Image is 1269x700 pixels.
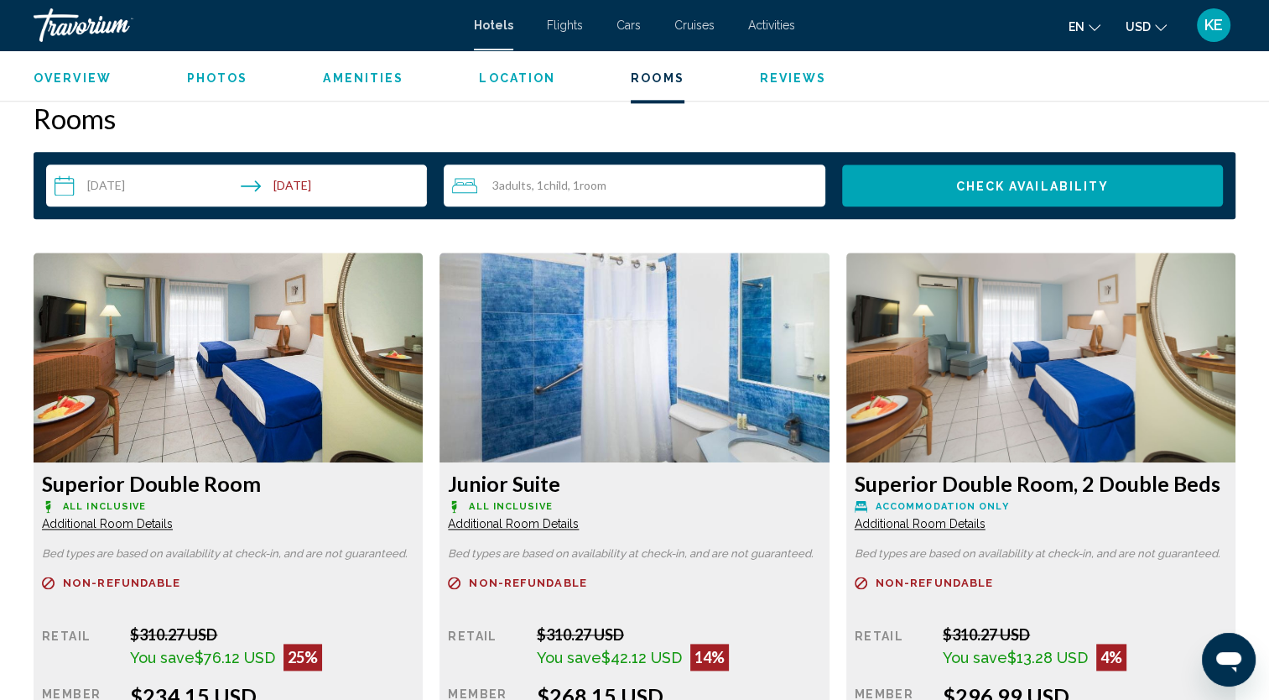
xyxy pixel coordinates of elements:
[568,179,606,192] span: , 1
[187,71,248,85] span: Photos
[469,577,586,588] span: Non-refundable
[439,253,829,462] img: f197b5fd-b8b6-4af0-96d6-4899114e3122.jpeg
[42,548,414,560] p: Bed types are based on availability at check-in, and are not guaranteed.
[1069,14,1100,39] button: Change language
[690,644,729,671] div: 14%
[616,18,641,32] a: Cars
[1069,20,1084,34] span: en
[469,501,552,512] span: All Inclusive
[876,501,1009,512] span: Accommodation Only
[46,165,427,206] button: Check-in date: Nov 25, 2025 Check-out date: Nov 26, 2025
[130,649,195,666] span: You save
[34,8,457,42] a: Travorium
[34,253,423,462] img: 8b17d37c-82dd-4caa-bb70-6edace4024e7.jpeg
[1007,649,1088,666] span: $13.28 USD
[631,71,684,85] span: Rooms
[448,471,820,496] h3: Junior Suite
[876,577,993,588] span: Non-refundable
[1126,20,1151,34] span: USD
[444,165,824,206] button: Travelers: 3 adults, 1 child
[448,517,579,530] span: Additional Room Details
[34,71,112,85] span: Overview
[130,625,414,644] div: $310.27 USD
[846,253,1235,462] img: 2dac5264-7f05-466b-8d52-2e4774500fb7.jpeg
[842,165,1223,206] button: Check Availability
[323,71,403,86] button: Amenities
[760,71,827,86] button: Reviews
[34,102,1235,135] h2: Rooms
[855,625,930,671] div: Retail
[474,18,513,32] a: Hotels
[601,649,682,666] span: $42.12 USD
[492,179,532,192] span: 3
[943,649,1007,666] span: You save
[748,18,795,32] a: Activities
[187,71,248,86] button: Photos
[537,649,601,666] span: You save
[855,471,1227,496] h3: Superior Double Room, 2 Double Beds
[674,18,715,32] a: Cruises
[855,548,1227,560] p: Bed types are based on availability at check-in, and are not guaranteed.
[42,517,173,530] span: Additional Room Details
[448,625,523,671] div: Retail
[448,548,820,560] p: Bed types are based on availability at check-in, and are not guaranteed.
[580,178,606,192] span: Room
[1192,8,1235,43] button: User Menu
[479,71,555,85] span: Location
[943,625,1227,644] div: $310.27 USD
[1202,633,1256,687] iframe: Button to launch messaging window
[283,644,322,671] div: 25%
[760,71,827,85] span: Reviews
[195,649,275,666] span: $76.12 USD
[63,577,180,588] span: Non-refundable
[63,501,146,512] span: All Inclusive
[1096,644,1126,671] div: 4%
[532,179,568,192] span: , 1
[46,165,1223,206] div: Search widget
[1204,17,1223,34] span: KE
[955,180,1109,193] span: Check Availability
[631,71,684,86] button: Rooms
[1126,14,1167,39] button: Change currency
[42,625,117,671] div: Retail
[323,71,403,85] span: Amenities
[479,71,555,86] button: Location
[855,517,986,530] span: Additional Room Details
[537,625,821,644] div: $310.27 USD
[547,18,583,32] a: Flights
[499,178,532,192] span: Adults
[42,471,414,496] h3: Superior Double Room
[34,71,112,86] button: Overview
[543,178,568,192] span: Child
